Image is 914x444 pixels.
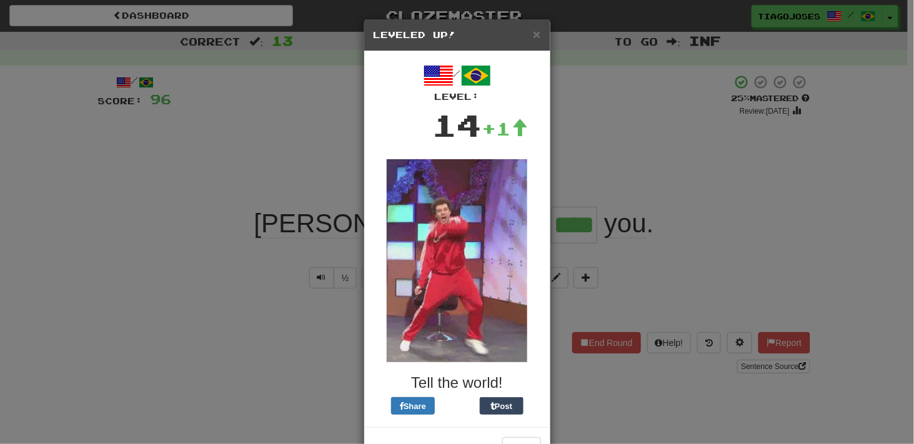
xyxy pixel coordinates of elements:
[533,27,540,41] button: Close
[374,29,541,41] h5: Leveled Up!
[391,397,435,415] button: Share
[533,27,540,41] span: ×
[482,116,529,141] div: +1
[432,103,482,147] div: 14
[374,61,541,103] div: /
[374,375,541,391] h3: Tell the world!
[387,159,527,362] img: red-jumpsuit-0a91143f7507d151a8271621424c3ee7c84adcb3b18e0b5e75c121a86a6f61d6.gif
[435,397,480,415] iframe: X Post Button
[374,91,541,103] div: Level:
[480,397,524,415] button: Post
